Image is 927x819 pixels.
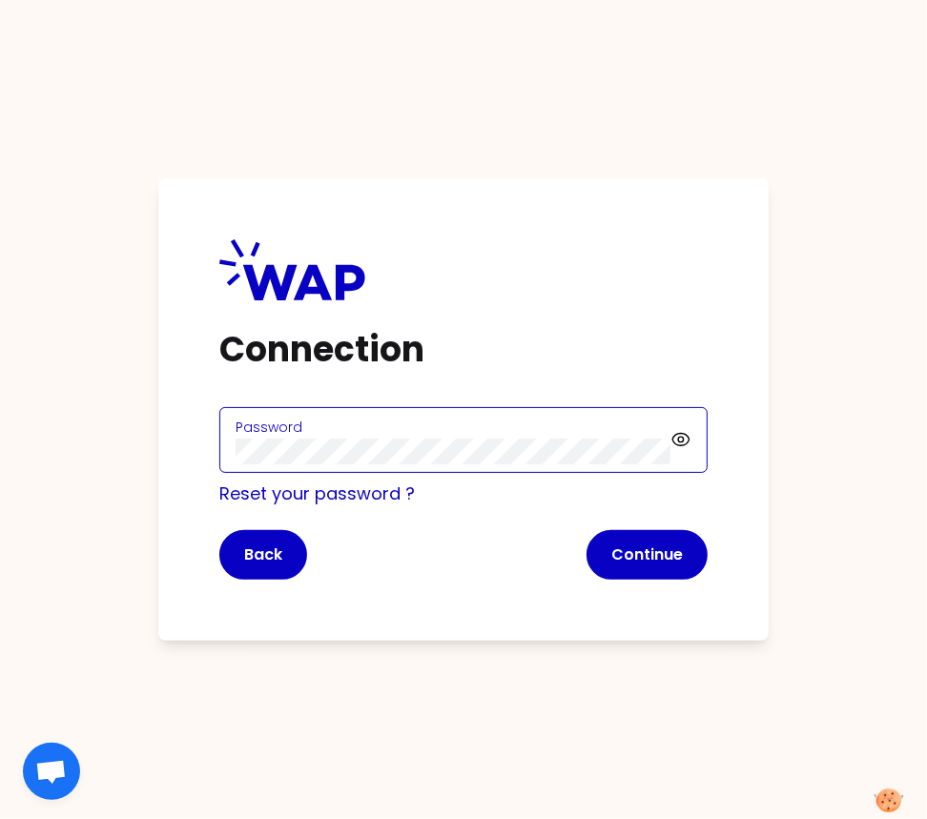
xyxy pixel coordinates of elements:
[236,418,302,437] label: Password
[23,743,80,800] div: Ouvrir le chat
[219,481,415,505] a: Reset your password ?
[587,530,708,580] button: Continue
[219,331,708,369] h1: Connection
[219,530,307,580] button: Back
